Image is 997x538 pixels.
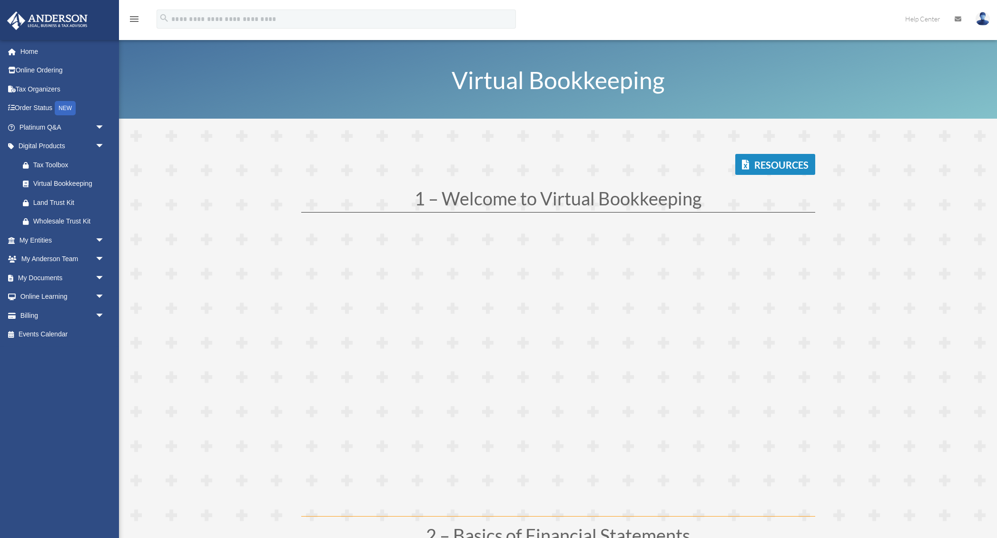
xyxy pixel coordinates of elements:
[7,118,119,137] a: Platinum Q&Aarrow_drop_down
[13,212,119,231] a: Wholesale Trust Kit
[7,325,119,344] a: Events Calendar
[95,250,114,269] span: arrow_drop_down
[301,226,815,516] iframe: Video 1 - Welcome to Virtual Bookkeeping
[95,231,114,250] span: arrow_drop_down
[13,155,119,174] a: Tax Toolbox
[95,306,114,325] span: arrow_drop_down
[7,99,119,118] a: Order StatusNEW
[13,174,114,193] a: Virtual Bookkeeping
[13,193,119,212] a: Land Trust Kit
[95,268,114,288] span: arrow_drop_down
[452,66,665,94] span: Virtual Bookkeeping
[95,118,114,137] span: arrow_drop_down
[128,17,140,25] a: menu
[735,154,815,175] a: Resources
[7,250,119,269] a: My Anderson Teamarrow_drop_down
[159,13,169,23] i: search
[7,306,119,325] a: Billingarrow_drop_down
[976,12,990,26] img: User Pic
[7,137,119,156] a: Digital Productsarrow_drop_down
[7,287,119,306] a: Online Learningarrow_drop_down
[33,197,107,209] div: Land Trust Kit
[128,13,140,25] i: menu
[301,189,815,212] h1: 1 – Welcome to Virtual Bookkeeping
[33,215,107,227] div: Wholesale Trust Kit
[33,178,102,190] div: Virtual Bookkeeping
[7,61,119,80] a: Online Ordering
[7,80,119,99] a: Tax Organizers
[95,287,114,307] span: arrow_drop_down
[33,159,107,171] div: Tax Toolbox
[7,42,119,61] a: Home
[7,268,119,287] a: My Documentsarrow_drop_down
[95,137,114,156] span: arrow_drop_down
[7,231,119,250] a: My Entitiesarrow_drop_down
[55,101,76,115] div: NEW
[4,11,90,30] img: Anderson Advisors Platinum Portal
